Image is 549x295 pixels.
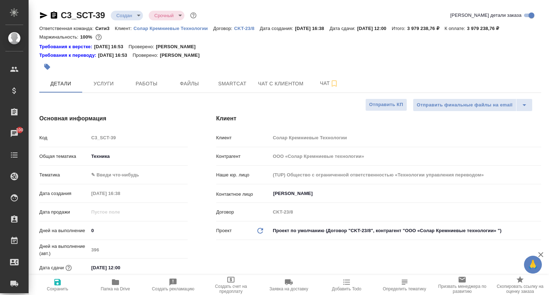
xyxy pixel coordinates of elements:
p: Договор: [213,26,234,31]
p: Маржинальность: [39,34,80,40]
p: Общая тематика [39,153,89,160]
input: Пустое поле [89,188,151,199]
p: Сити3 [95,26,115,31]
p: Дата продажи [39,209,89,216]
p: CKT-23/8 [234,26,260,31]
p: Проверено: [133,52,160,59]
p: [PERSON_NAME] [160,52,205,59]
button: Создать счет на предоплату [202,275,260,295]
p: Контрагент [216,153,271,160]
button: 🙏 [524,256,542,274]
p: Солар Кремниевые Технологии [134,26,213,31]
p: Дата сдачи: [330,26,357,31]
span: Заявка на доставку [269,286,308,291]
span: Детали [44,79,78,88]
button: Определить тематику [376,275,434,295]
p: Дней на выполнение [39,227,89,234]
div: Нажми, чтобы открыть папку с инструкцией [39,43,94,50]
a: Требования к верстке: [39,43,94,50]
button: Создан [114,12,134,19]
div: Техника [89,150,187,162]
input: Пустое поле [89,132,187,143]
input: Пустое поле [270,170,541,180]
p: Код [39,134,89,141]
a: C3_SCT-39 [61,10,105,20]
p: Тематика [39,171,89,179]
button: Скопировать ссылку для ЯМессенджера [39,11,48,20]
button: Доп статусы указывают на важность/срочность заказа [189,11,198,20]
button: Если добавить услуги и заполнить их объемом, то дата рассчитается автоматически [64,263,73,272]
div: split button [413,99,533,111]
p: [DATE] 12:00 [357,26,392,31]
button: Призвать менеджера по развитию [433,275,491,295]
a: Требования к переводу: [39,52,98,59]
p: Дата создания: [260,26,295,31]
button: Заявка на доставку [260,275,318,295]
p: Итого: [392,26,407,31]
span: Чат с клиентом [258,79,303,88]
p: Клиент [216,134,271,141]
p: Дата сдачи [39,264,64,271]
button: Добавить Todo [318,275,376,295]
span: Создать рекламацию [152,286,194,291]
span: 100 [12,126,28,134]
span: Папка на Drive [101,286,130,291]
p: [PERSON_NAME] [156,43,201,50]
p: Дата создания [39,190,89,197]
button: Добавить тэг [39,59,55,75]
span: Файлы [172,79,207,88]
h4: Клиент [216,114,541,123]
button: Отправить КП [365,99,407,111]
button: Создать рекламацию [144,275,202,295]
span: Добавить Todo [332,286,361,291]
span: [PERSON_NAME] детали заказа [450,12,521,19]
input: Пустое поле [270,132,541,143]
p: 3 979 238,76 ₽ [467,26,504,31]
span: Услуги [86,79,121,88]
a: Солар Кремниевые Технологии [134,25,213,31]
p: Ответственная команда: [39,26,95,31]
span: 🙏 [527,257,539,272]
div: Создан [111,11,143,20]
p: Дней на выполнение (авт.) [39,243,89,257]
input: Пустое поле [89,245,187,255]
input: ✎ Введи что-нибудь [89,262,151,273]
p: 100% [80,34,94,40]
button: Срочный [152,12,176,19]
p: [DATE] 16:38 [295,26,330,31]
p: 3 979 238,76 ₽ [407,26,444,31]
button: Скопировать ссылку на оценку заказа [491,275,549,295]
button: Open [537,193,539,194]
p: Проверено: [129,43,156,50]
p: Контактное лицо [216,191,271,198]
span: Скопировать ссылку на оценку заказа [495,284,545,294]
p: [DATE] 16:53 [94,43,129,50]
button: Папка на Drive [86,275,144,295]
span: Работы [129,79,164,88]
div: ✎ Введи что-нибудь [89,169,187,181]
input: ✎ Введи что-нибудь [89,225,187,236]
div: Создан [149,11,184,20]
input: Пустое поле [270,207,541,217]
p: К оплате: [445,26,467,31]
span: Создать счет на предоплату [206,284,256,294]
p: Проект [216,227,232,234]
input: Пустое поле [270,151,541,161]
span: Smartcat [215,79,249,88]
div: ✎ Введи что-нибудь [91,171,179,179]
div: Проект по умолчанию (Договор "CKT-23/8", контрагент "ООО «Солар Кремниевые технологии» ") [270,225,541,237]
button: Отправить финальные файлы на email [413,99,516,111]
span: Чат [312,79,346,88]
p: Наше юр. лицо [216,171,271,179]
a: CKT-23/8 [234,25,260,31]
div: Нажми, чтобы открыть папку с инструкцией [39,52,98,59]
h4: Основная информация [39,114,188,123]
span: Призвать менеджера по развитию [437,284,487,294]
span: Сохранить [47,286,68,291]
span: Отправить финальные файлы на email [417,101,513,109]
span: Определить тематику [383,286,426,291]
a: 100 [2,125,27,142]
button: Сохранить [29,275,86,295]
input: Пустое поле [89,207,151,217]
span: Отправить КП [369,101,403,109]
